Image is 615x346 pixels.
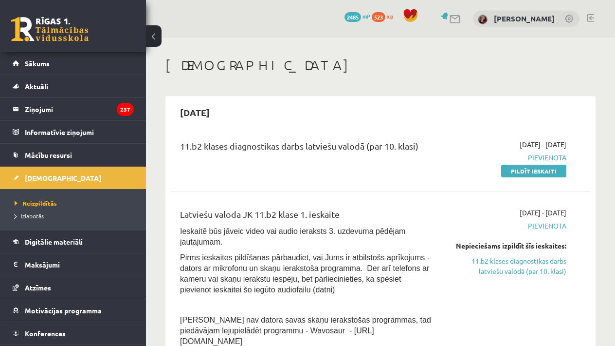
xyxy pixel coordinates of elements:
span: mP [362,12,370,20]
span: Digitālie materiāli [25,237,83,246]
span: Neizpildītās [15,199,57,207]
a: Informatīvie ziņojumi [13,121,134,143]
span: Atzīmes [25,283,51,292]
img: Oļesja Mikoļuka [478,15,488,24]
a: Atzīmes [13,276,134,299]
span: Ieskaitē būs jāveic video vai audio ieraksts 3. uzdevuma pēdējam jautājumam. [180,227,405,246]
span: Izlabotās [15,212,44,220]
a: Pildīt ieskaiti [501,165,566,177]
legend: Maksājumi [25,253,134,276]
a: 523 xp [372,12,398,20]
h2: [DATE] [170,101,219,124]
span: Motivācijas programma [25,306,102,315]
a: 2485 mP [344,12,370,20]
div: Nepieciešams izpildīt šīs ieskaites: [447,241,566,251]
span: xp [387,12,393,20]
span: 2485 [344,12,361,22]
a: Digitālie materiāli [13,231,134,253]
a: Rīgas 1. Tālmācības vidusskola [11,17,89,41]
a: Ziņojumi237 [13,98,134,120]
span: [DEMOGRAPHIC_DATA] [25,173,101,182]
span: Konferences [25,329,66,338]
i: 237 [117,103,134,116]
div: 11.b2 klases diagnostikas darbs latviešu valodā (par 10. klasi) [180,139,433,157]
a: Motivācijas programma [13,299,134,322]
a: Mācību resursi [13,144,134,166]
a: Izlabotās [15,211,136,220]
a: Aktuāli [13,75,134,97]
div: Latviešu valoda JK 11.b2 klase 1. ieskaite [180,208,433,226]
span: 523 [372,12,385,22]
a: [DEMOGRAPHIC_DATA] [13,167,134,189]
legend: Informatīvie ziņojumi [25,121,134,143]
span: Pirms ieskaites pildīšanas pārbaudiet, vai Jums ir atbilstošs aprīkojums - dators ar mikrofonu un... [180,253,430,294]
a: Maksājumi [13,253,134,276]
span: [PERSON_NAME] nav datorā savas skaņu ierakstošas programmas, tad piedāvājam lejupielādēt programm... [180,316,431,346]
span: Mācību resursi [25,151,72,159]
h1: [DEMOGRAPHIC_DATA] [165,57,596,74]
span: Pievienota [447,153,566,163]
span: [DATE] - [DATE] [520,208,566,218]
a: Konferences [13,322,134,345]
legend: Ziņojumi [25,98,134,120]
span: [DATE] - [DATE] [520,139,566,150]
a: 11.b2 klases diagnostikas darbs latviešu valodā (par 10. klasi) [447,256,566,276]
a: Neizpildītās [15,199,136,208]
a: Sākums [13,52,134,75]
a: [PERSON_NAME] [494,14,555,23]
span: Pievienota [447,221,566,231]
span: Aktuāli [25,82,48,91]
span: Sākums [25,59,50,68]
